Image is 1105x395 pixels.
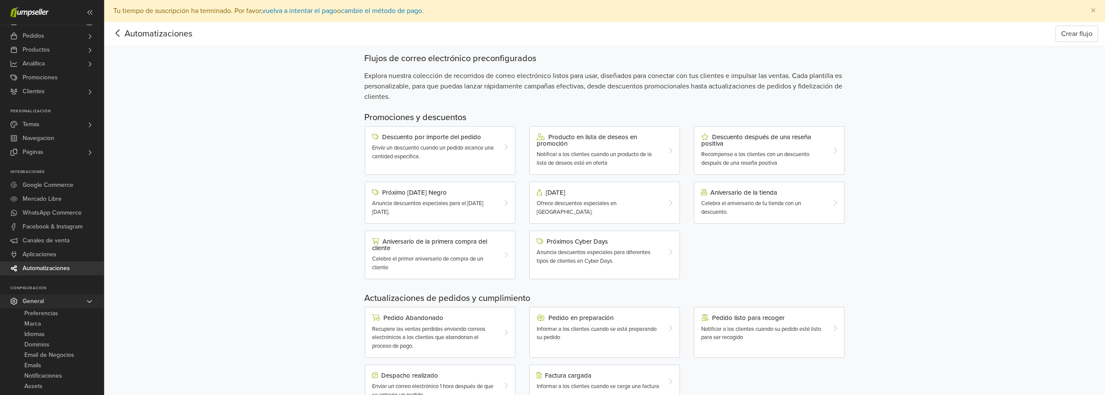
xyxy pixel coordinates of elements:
[364,112,845,123] h5: Promociones y descuentos
[24,308,58,319] span: Preferencias
[23,261,70,275] span: Automatizaciones
[701,200,801,215] span: Celebra el aniversario de tu tienda con un descuento.
[372,200,483,215] span: Anuncia descuentos especiales para el [DATE][DATE].
[23,29,44,43] span: Pedidos
[1082,0,1105,21] button: Close
[23,43,50,57] span: Productos
[537,189,660,196] div: [DATE]
[23,145,43,159] span: Páginas
[23,234,69,248] span: Canales de venta
[372,255,483,271] span: Celebre el primer aniversario de compra de un cliente
[1056,26,1098,42] button: Crear flujo
[23,294,44,308] span: General
[537,134,660,147] div: Producto en lista de deseos en promoción
[23,178,73,192] span: Google Commerce
[701,189,825,196] div: Aniversario de la tienda
[372,144,494,160] span: Envíe un descuento cuando un pedido alcance una cantidad específica.
[364,53,845,64] div: Flujos de correo electrónico preconfigurados
[10,286,104,291] p: Configuración
[10,170,104,175] p: Integraciones
[372,314,496,321] div: Pedido Abandonado
[23,85,45,98] span: Clientes
[372,189,496,196] div: Próximo [DATE] Negro
[23,220,82,234] span: Facebook & Instagram
[701,151,809,166] span: Recompense a los clientes con un descuento después de una reseña positiva
[701,134,825,147] div: Descuento después de una reseña positiva
[24,340,49,350] span: Dominios
[537,326,656,341] span: Informar a los clientes cuando se está preparando su pedido
[23,192,62,206] span: Mercado Libre
[372,134,496,140] div: Descuento por importe del pedido
[23,57,45,71] span: Analítica
[23,248,56,261] span: Aplicaciones
[24,329,45,340] span: Idiomas
[537,314,660,321] div: Pedido en preparación
[537,238,660,245] div: Próximos Cyber Days
[537,200,617,215] span: Ofrece descuentos especiales en [GEOGRAPHIC_DATA].
[23,71,58,85] span: Promociones
[537,372,660,379] div: Factura cargada
[701,314,825,321] div: Pedido listo para recoger
[701,326,821,341] span: Notificar a los clientes cuando su pedido esté listo para ser recogido
[262,7,337,15] a: vuelva a intentar el pago
[24,381,43,392] span: Assets
[23,131,54,145] span: Navegacion
[23,118,40,131] span: Temas
[23,206,82,220] span: WhatsApp Commerce
[537,151,652,166] span: Notificar a los clientes cuando un producto de la lista de deseos esté en oferta
[341,7,422,15] a: cambie el método de pago
[10,109,104,114] p: Personalización
[372,372,496,379] div: Despacho realizado
[537,249,650,264] span: Anuncia descuentos especiales para diferentes tipos de clientes en Cyber Days.
[24,371,62,381] span: Notificaciones
[1091,4,1096,17] span: ×
[24,360,41,371] span: Emails
[537,383,659,390] span: Informar a los clientes cuando se carga una factura
[24,319,41,329] span: Marca
[372,326,485,349] span: Recupere las ventas perdidas enviando correos electrónicos a los clientes que abandonan el proces...
[24,350,74,360] span: Email de Negocios
[111,27,179,40] span: Automatizaciones
[372,238,496,251] div: Aniversario de la primera compra del cliente
[364,71,845,102] span: Explora nuestra colección de recorridos de correo electrónico listos para usar, diseñados para co...
[364,293,845,304] h5: Actualizaciones de pedidos y cumplimiento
